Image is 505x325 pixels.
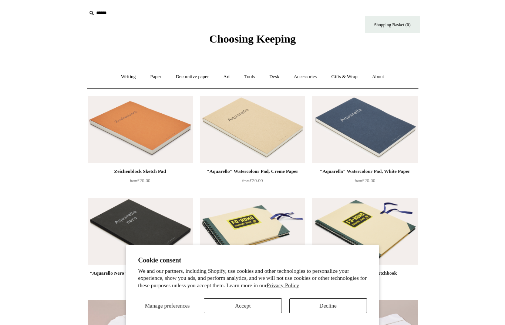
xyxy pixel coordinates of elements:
[200,96,305,163] a: "Aquarello" Watercolour Pad, Creme Paper "Aquarello" Watercolour Pad, Creme Paper
[242,179,250,183] span: from
[200,198,305,265] img: FO-Homo Landscape Sketchbook
[130,179,137,183] span: from
[138,298,196,313] button: Manage preferences
[145,303,190,309] span: Manage preferences
[90,167,191,176] div: Zeichenblock Sketch Pad
[200,198,305,265] a: FO-Homo Landscape Sketchbook FO-Homo Landscape Sketchbook
[312,198,417,265] a: FO-Homo Portrait Sketchbook FO-Homo Portrait Sketchbook
[238,67,262,87] a: Tools
[114,67,142,87] a: Writing
[312,96,417,163] a: "Aquarella" Watercolour Pad, White Paper "Aquarella" Watercolour Pad, White Paper
[138,268,367,289] p: We and our partners, including Shopify, use cookies and other technologies to personalize your ex...
[88,198,193,265] img: "Aquarello Nero" Watercolour Pad, Black Paper
[138,257,367,264] h2: Cookie consent
[312,167,417,197] a: "Aquarella" Watercolour Pad, White Paper from£20.00
[204,298,282,313] button: Accept
[217,67,236,87] a: Art
[144,67,168,87] a: Paper
[130,178,151,183] span: £20.00
[312,198,417,265] img: FO-Homo Portrait Sketchbook
[88,269,193,299] a: "Aquarello Nero" Watercolour Pad, Black Paper £20.00
[88,96,193,163] a: Zeichenblock Sketch Pad Zeichenblock Sketch Pad
[324,67,364,87] a: Gifts & Wrap
[88,198,193,265] a: "Aquarello Nero" Watercolour Pad, Black Paper "Aquarello Nero" Watercolour Pad, Black Paper
[287,67,323,87] a: Accessories
[365,67,391,87] a: About
[312,96,417,163] img: "Aquarella" Watercolour Pad, White Paper
[365,16,420,33] a: Shopping Basket (0)
[200,167,305,197] a: "Aquarello" Watercolour Pad, Creme Paper from£20.00
[263,67,286,87] a: Desk
[90,269,191,278] div: "Aquarello Nero" Watercolour Pad, Black Paper
[355,178,376,183] span: £20.00
[267,282,299,288] a: Privacy Policy
[202,167,303,176] div: "Aquarello" Watercolour Pad, Creme Paper
[200,96,305,163] img: "Aquarello" Watercolour Pad, Creme Paper
[242,178,263,183] span: £20.00
[88,96,193,163] img: Zeichenblock Sketch Pad
[209,38,296,44] a: Choosing Keeping
[314,167,415,176] div: "Aquarella" Watercolour Pad, White Paper
[209,33,296,45] span: Choosing Keeping
[88,167,193,197] a: Zeichenblock Sketch Pad from£20.00
[355,179,362,183] span: from
[169,67,215,87] a: Decorative paper
[289,298,367,313] button: Decline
